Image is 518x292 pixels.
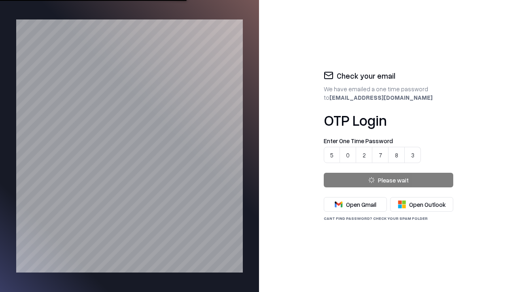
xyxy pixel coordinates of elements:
[324,112,453,128] h1: OTP Login
[390,197,453,212] button: Open Outlook
[337,71,395,82] h2: Check your email
[324,215,453,221] div: Cant find password? check your spam folder
[324,197,387,212] button: Open Gmail
[329,94,433,101] b: [EMAIL_ADDRESS][DOMAIN_NAME]
[324,85,453,102] div: We have emailed a one time password to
